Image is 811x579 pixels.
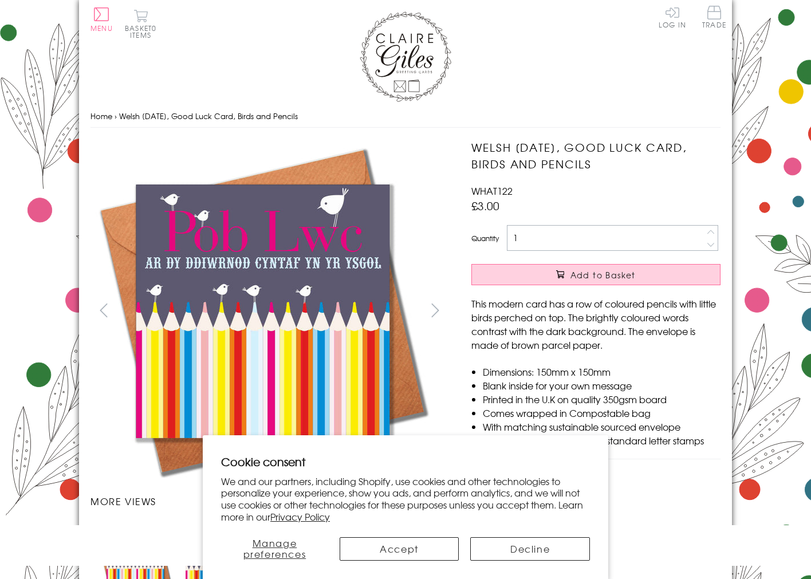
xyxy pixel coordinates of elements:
[659,6,686,28] a: Log In
[471,198,499,214] span: £3.00
[483,379,721,392] li: Blank inside for your own message
[243,536,306,561] span: Manage preferences
[340,537,459,561] button: Accept
[221,454,590,470] h2: Cookie consent
[471,233,499,243] label: Quantity
[483,365,721,379] li: Dimensions: 150mm x 150mm
[130,23,156,40] span: 0 items
[483,392,721,406] li: Printed in the U.K on quality 350gsm board
[471,264,721,285] button: Add to Basket
[471,184,513,198] span: WHAT122
[90,139,434,483] img: Welsh First Day of School, Good Luck Card, Birds and Pencils
[483,434,721,447] li: Can be sent with Royal Mail standard letter stamps
[360,11,451,102] img: Claire Giles Greetings Cards
[90,23,113,33] span: Menu
[702,6,726,28] span: Trade
[90,494,448,508] h3: More views
[90,111,112,121] a: Home
[119,111,298,121] span: Welsh [DATE], Good Luck Card, Birds and Pencils
[423,297,448,323] button: next
[483,420,721,434] li: With matching sustainable sourced envelope
[90,105,721,128] nav: breadcrumbs
[221,475,590,523] p: We and our partners, including Shopify, use cookies and other technologies to personalize your ex...
[90,297,116,323] button: prev
[270,510,330,523] a: Privacy Policy
[570,269,636,281] span: Add to Basket
[471,297,716,352] span: This modern card has a row of coloured pencils with little birds perched on top. The brightly col...
[471,139,721,172] h1: Welsh [DATE], Good Luck Card, Birds and Pencils
[90,7,113,31] button: Menu
[221,537,328,561] button: Manage preferences
[125,9,156,38] button: Basket0 items
[702,6,726,30] a: Trade
[470,537,590,561] button: Decline
[483,406,721,420] li: Comes wrapped in Compostable bag
[115,111,117,121] span: ›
